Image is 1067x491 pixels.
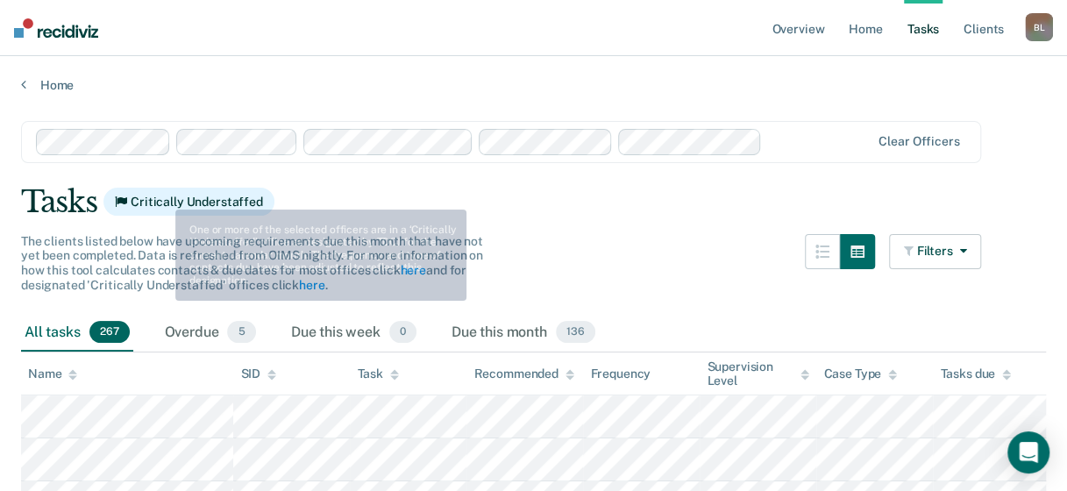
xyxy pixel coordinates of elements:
[1025,13,1053,41] button: BL
[389,321,416,344] span: 0
[448,314,599,352] div: Due this month136
[28,366,77,381] div: Name
[1007,431,1049,473] div: Open Intercom Messenger
[1025,13,1053,41] div: B L
[89,321,130,344] span: 267
[889,234,982,269] button: Filters
[14,18,98,38] img: Recidiviz
[21,314,133,352] div: All tasks267
[227,321,255,344] span: 5
[473,366,573,381] div: Recommended
[21,234,483,292] span: The clients listed below have upcoming requirements due this month that have not yet been complet...
[161,314,260,352] div: Overdue5
[878,134,959,149] div: Clear officers
[400,263,425,277] a: here
[823,366,897,381] div: Case Type
[556,321,595,344] span: 136
[357,366,398,381] div: Task
[590,366,651,381] div: Frequency
[21,77,1046,93] a: Home
[299,278,324,292] a: here
[21,184,1046,220] div: Tasks
[707,359,809,389] div: Supervision Level
[240,366,276,381] div: SID
[288,314,420,352] div: Due this week0
[103,188,274,216] span: Critically Understaffed
[940,366,1011,381] div: Tasks due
